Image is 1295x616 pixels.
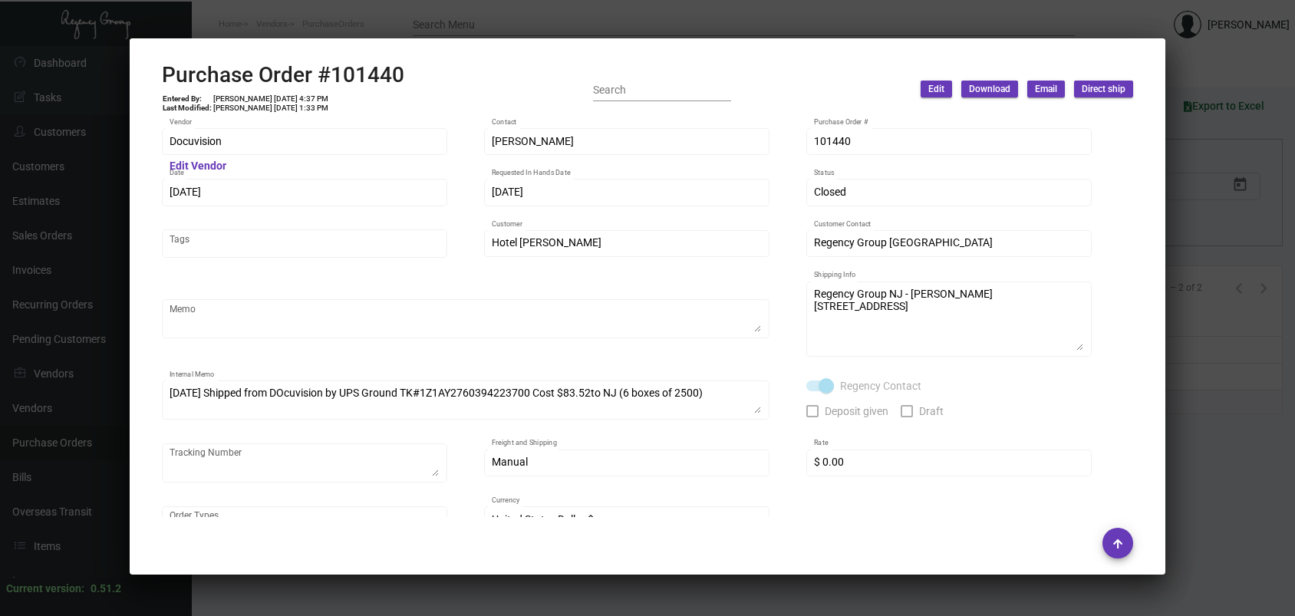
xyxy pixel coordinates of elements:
button: Email [1027,81,1065,97]
button: Download [961,81,1018,97]
span: Edit [928,83,944,96]
h2: Purchase Order #101440 [162,62,404,88]
span: Email [1035,83,1057,96]
button: Direct ship [1074,81,1133,97]
td: Entered By: [162,94,213,104]
td: [PERSON_NAME] [DATE] 4:37 PM [213,94,329,104]
span: Regency Contact [840,377,921,395]
mat-hint: Edit Vendor [170,160,226,173]
td: [PERSON_NAME] [DATE] 1:33 PM [213,104,329,113]
span: Manual [492,456,528,468]
span: Download [969,83,1010,96]
button: Edit [921,81,952,97]
div: 0.51.2 [91,581,121,597]
span: Draft [919,402,944,420]
td: Last Modified: [162,104,213,113]
span: Direct ship [1082,83,1125,96]
div: Current version: [6,581,84,597]
span: Deposit given [825,402,888,420]
span: Closed [814,186,846,198]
